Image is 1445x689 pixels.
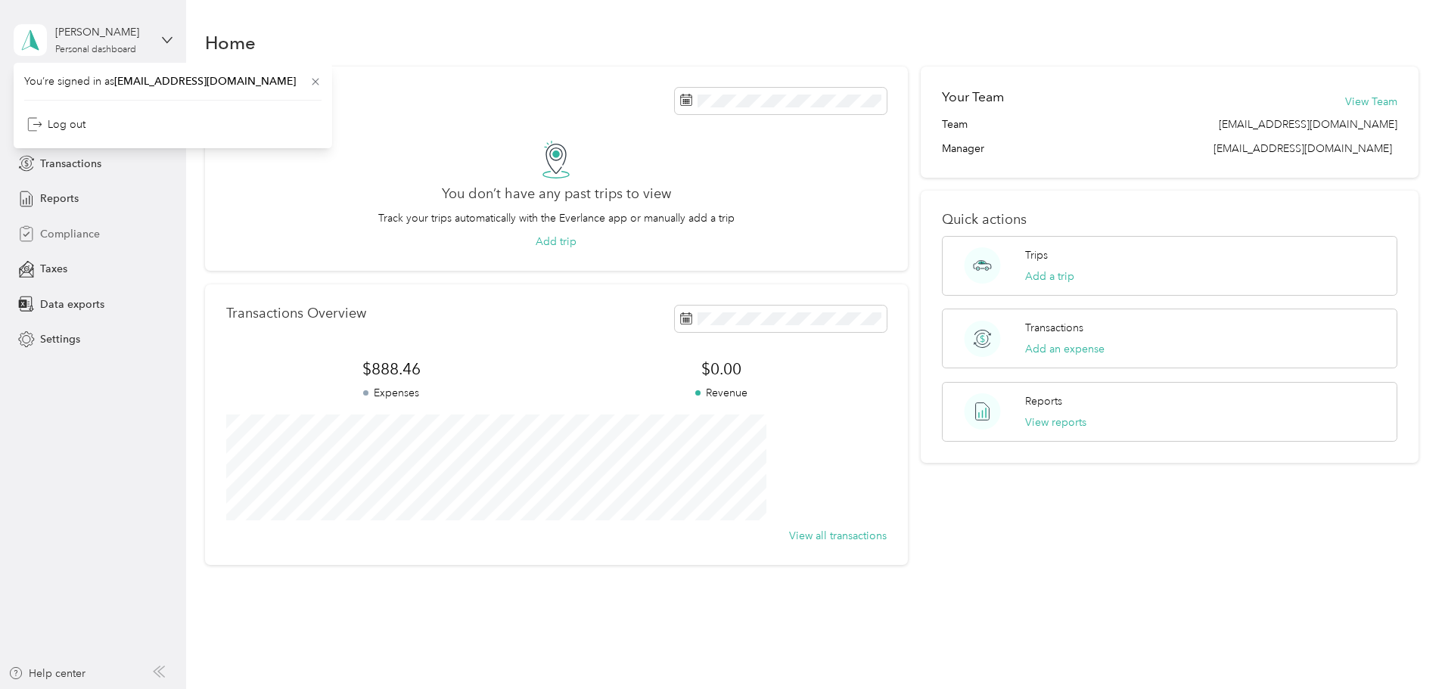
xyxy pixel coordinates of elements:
span: [EMAIL_ADDRESS][DOMAIN_NAME] [114,75,296,88]
p: Reports [1025,393,1062,409]
span: [EMAIL_ADDRESS][DOMAIN_NAME] [1213,142,1392,155]
span: You’re signed in as [24,73,322,89]
h2: Your Team [942,88,1004,107]
p: Track your trips automatically with the Everlance app or manually add a trip [378,210,735,226]
p: Expenses [226,385,556,401]
span: Transactions [40,156,101,172]
p: Trips [1025,247,1048,263]
span: Manager [942,141,984,157]
button: View Team [1345,94,1397,110]
button: Add an expense [1025,341,1105,357]
div: Personal dashboard [55,45,136,54]
span: Reports [40,191,79,206]
p: Transactions Overview [226,306,366,321]
h1: Home [205,35,256,51]
span: Settings [40,331,80,347]
iframe: Everlance-gr Chat Button Frame [1360,604,1445,689]
span: Taxes [40,261,67,277]
span: [EMAIL_ADDRESS][DOMAIN_NAME] [1219,116,1397,132]
div: Log out [27,116,85,132]
span: Team [942,116,968,132]
div: [PERSON_NAME] [55,24,150,40]
button: Help center [8,666,85,681]
p: Quick actions [942,212,1397,228]
p: Transactions [1025,320,1083,336]
span: Data exports [40,296,104,312]
span: Compliance [40,226,100,242]
button: Add a trip [1025,268,1074,284]
p: Revenue [556,385,886,401]
h2: You don’t have any past trips to view [442,186,671,202]
button: Add trip [536,234,576,250]
span: $0.00 [556,358,886,380]
button: View reports [1025,414,1086,430]
button: View all transactions [789,528,887,544]
span: $888.46 [226,358,556,380]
